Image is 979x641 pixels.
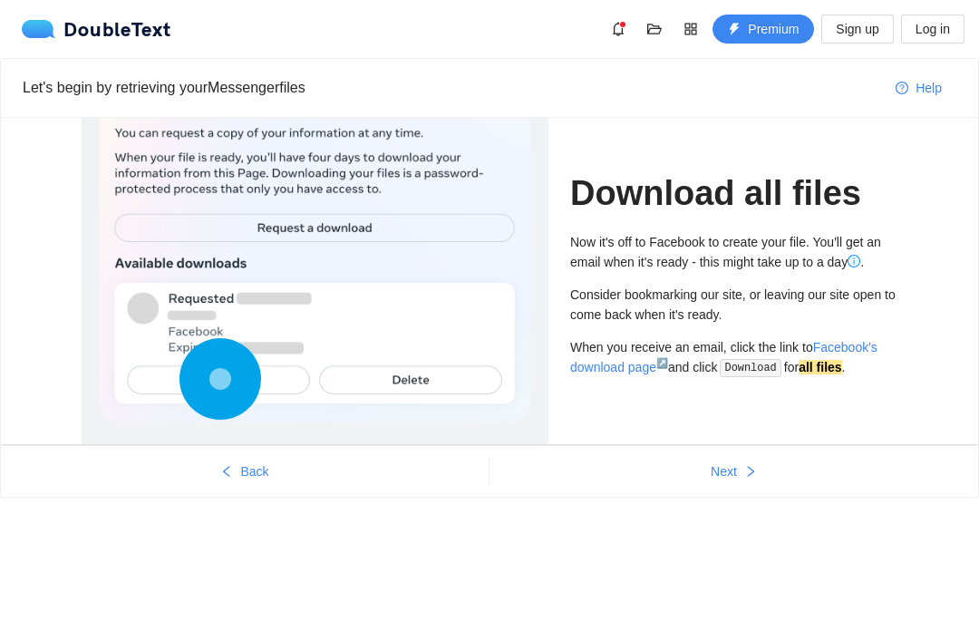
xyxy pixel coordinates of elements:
[489,457,978,486] button: Nextright
[676,15,705,44] button: appstore
[220,465,233,480] span: left
[22,20,171,38] div: DoubleText
[848,255,860,267] span: info-circle
[916,78,942,98] span: Help
[728,23,741,37] span: thunderbolt
[712,15,814,44] button: thunderboltPremium
[570,285,897,325] div: Consider bookmarking our site, or leaving our site open to come back when it's ready.
[896,82,908,96] span: question-circle
[641,22,668,36] span: folder-open
[640,15,669,44] button: folder-open
[240,461,268,481] span: Back
[1,457,489,486] button: leftBack
[22,20,63,38] img: logo
[799,360,841,374] strong: all files
[570,232,897,272] div: Now it's off to Facebook to create your file. You'll get an email when it's ready - this might ta...
[656,357,668,368] sup: ↗
[821,15,893,44] button: Sign up
[677,22,704,36] span: appstore
[605,22,632,36] span: bell
[23,76,881,99] div: Let's begin by retrieving your Messenger files
[720,359,782,377] code: Download
[881,73,956,102] button: question-circleHelp
[570,340,877,374] a: Facebook's download page↗
[570,172,897,215] h1: Download all files
[711,461,737,481] span: Next
[604,15,633,44] button: bell
[744,465,757,480] span: right
[836,19,878,39] span: Sign up
[570,337,897,378] div: When you receive an email, click the link to and click for .
[916,19,950,39] span: Log in
[22,20,171,38] a: logoDoubleText
[901,15,964,44] button: Log in
[748,19,799,39] span: Premium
